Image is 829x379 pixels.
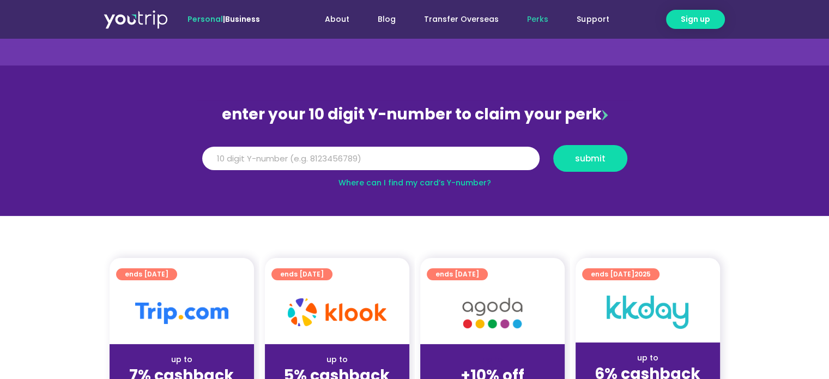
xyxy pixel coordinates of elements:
div: up to [584,352,711,364]
a: Sign up [666,10,725,29]
a: Blog [364,9,410,29]
form: Y Number [202,145,627,180]
button: submit [553,145,627,172]
div: enter your 10 digit Y-number to claim your perk [197,100,633,129]
a: ends [DATE] [116,268,177,280]
a: Business [225,14,260,25]
span: Personal [187,14,223,25]
span: 2025 [634,269,651,279]
span: Sign up [681,14,710,25]
a: ends [DATE] [271,268,332,280]
span: ends [DATE] [125,268,168,280]
a: Where can I find my card’s Y-number? [338,177,491,188]
a: About [311,9,364,29]
a: Perks [513,9,562,29]
span: ends [DATE] [435,268,479,280]
a: ends [DATE]2025 [582,268,659,280]
input: 10 digit Y-number (e.g. 8123456789) [202,147,540,171]
span: up to [482,354,503,365]
a: Support [562,9,623,29]
span: ends [DATE] [280,268,324,280]
span: submit [575,154,606,163]
span: | [187,14,260,25]
span: ends [DATE] [591,268,651,280]
a: Transfer Overseas [410,9,513,29]
nav: Menu [289,9,623,29]
div: up to [274,354,401,365]
a: ends [DATE] [427,268,488,280]
div: up to [118,354,245,365]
